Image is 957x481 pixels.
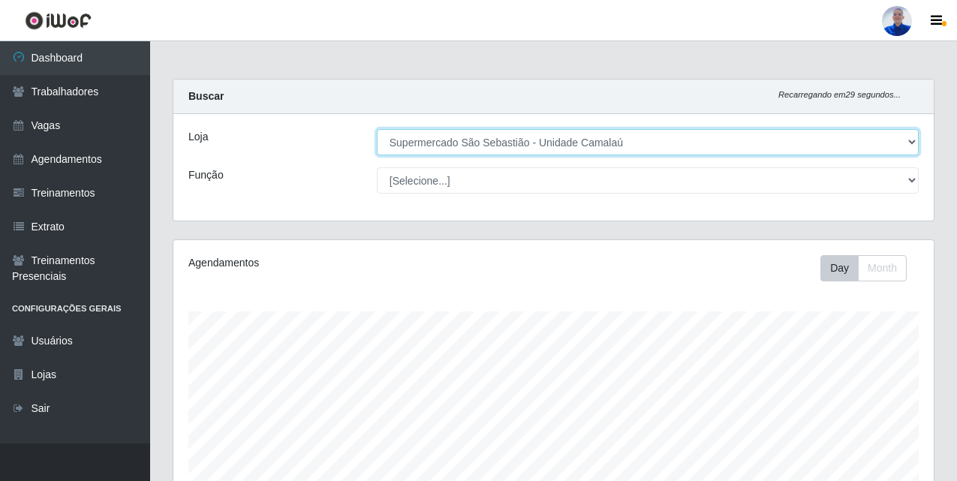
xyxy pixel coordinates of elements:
[188,129,208,145] label: Loja
[858,255,907,281] button: Month
[820,255,859,281] button: Day
[778,90,901,99] i: Recarregando em 29 segundos...
[25,11,92,30] img: CoreUI Logo
[188,255,480,271] div: Agendamentos
[820,255,919,281] div: Toolbar with button groups
[188,167,224,183] label: Função
[188,90,224,102] strong: Buscar
[820,255,907,281] div: First group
